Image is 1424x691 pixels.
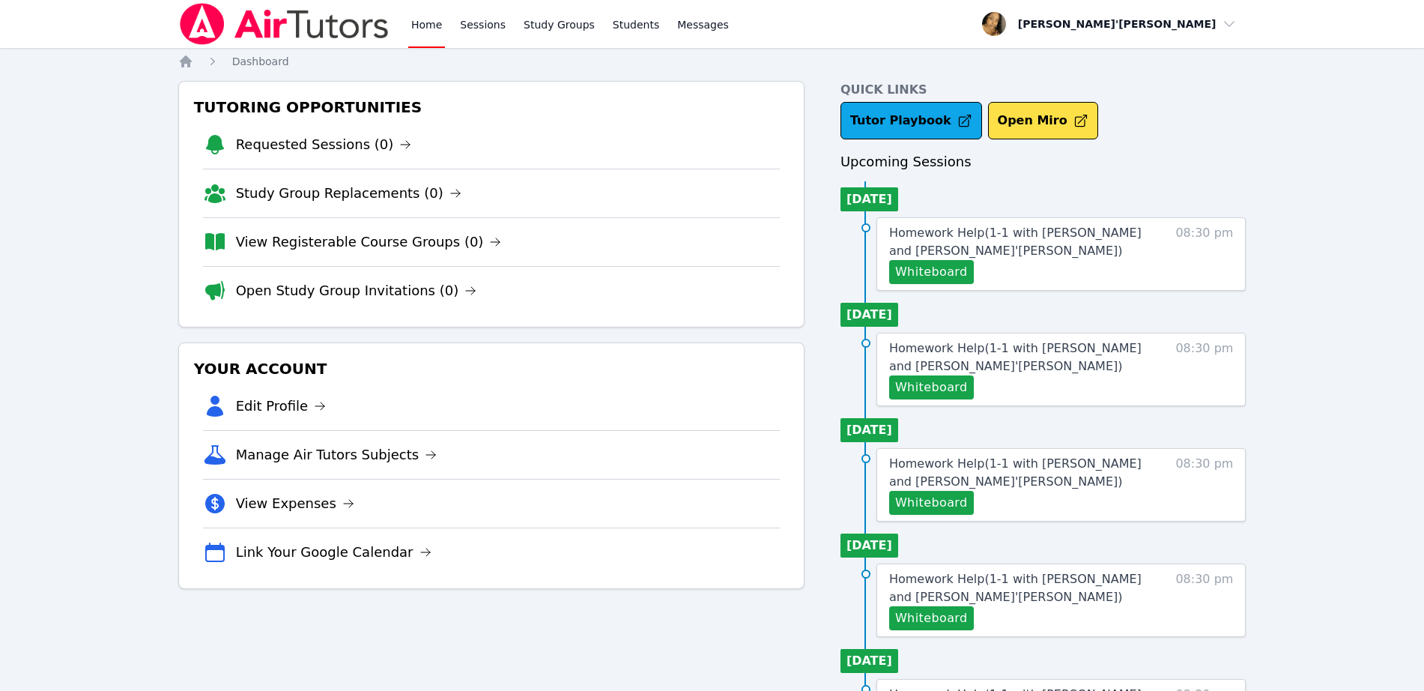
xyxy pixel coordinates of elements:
span: Messages [677,17,729,32]
span: 08:30 pm [1175,340,1233,399]
span: 08:30 pm [1175,455,1233,515]
button: Whiteboard [889,260,974,284]
h3: Tutoring Opportunities [191,94,792,121]
span: Homework Help ( 1-1 with [PERSON_NAME] and [PERSON_NAME]'[PERSON_NAME] ) [889,226,1142,258]
nav: Breadcrumb [178,54,1246,69]
a: Study Group Replacements (0) [236,183,461,204]
a: View Expenses [236,493,354,514]
span: 08:30 pm [1175,570,1233,630]
a: Tutor Playbook [840,102,982,139]
a: Homework Help(1-1 with [PERSON_NAME] and [PERSON_NAME]'[PERSON_NAME]) [889,570,1148,606]
button: Whiteboard [889,606,974,630]
a: Homework Help(1-1 with [PERSON_NAME] and [PERSON_NAME]'[PERSON_NAME]) [889,224,1148,260]
li: [DATE] [840,303,898,327]
li: [DATE] [840,418,898,442]
a: Homework Help(1-1 with [PERSON_NAME] and [PERSON_NAME]'[PERSON_NAME]) [889,455,1148,491]
span: Homework Help ( 1-1 with [PERSON_NAME] and [PERSON_NAME]'[PERSON_NAME] ) [889,456,1142,489]
button: Open Miro [988,102,1098,139]
button: Whiteboard [889,375,974,399]
button: Whiteboard [889,491,974,515]
a: Link Your Google Calendar [236,542,431,563]
img: Air Tutors [178,3,390,45]
h3: Your Account [191,355,792,382]
a: Dashboard [232,54,289,69]
a: Open Study Group Invitations (0) [236,280,477,301]
li: [DATE] [840,187,898,211]
a: Manage Air Tutors Subjects [236,444,437,465]
li: [DATE] [840,534,898,558]
span: Homework Help ( 1-1 with [PERSON_NAME] and [PERSON_NAME]'[PERSON_NAME] ) [889,572,1142,604]
span: Homework Help ( 1-1 with [PERSON_NAME] and [PERSON_NAME]'[PERSON_NAME] ) [889,341,1142,373]
h4: Quick Links [840,81,1246,99]
a: Homework Help(1-1 with [PERSON_NAME] and [PERSON_NAME]'[PERSON_NAME]) [889,340,1148,375]
a: Edit Profile [236,396,327,417]
span: 08:30 pm [1175,224,1233,284]
li: [DATE] [840,649,898,673]
a: Requested Sessions (0) [236,134,412,155]
a: View Registerable Course Groups (0) [236,232,502,253]
span: Dashboard [232,55,289,67]
h3: Upcoming Sessions [840,151,1246,172]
